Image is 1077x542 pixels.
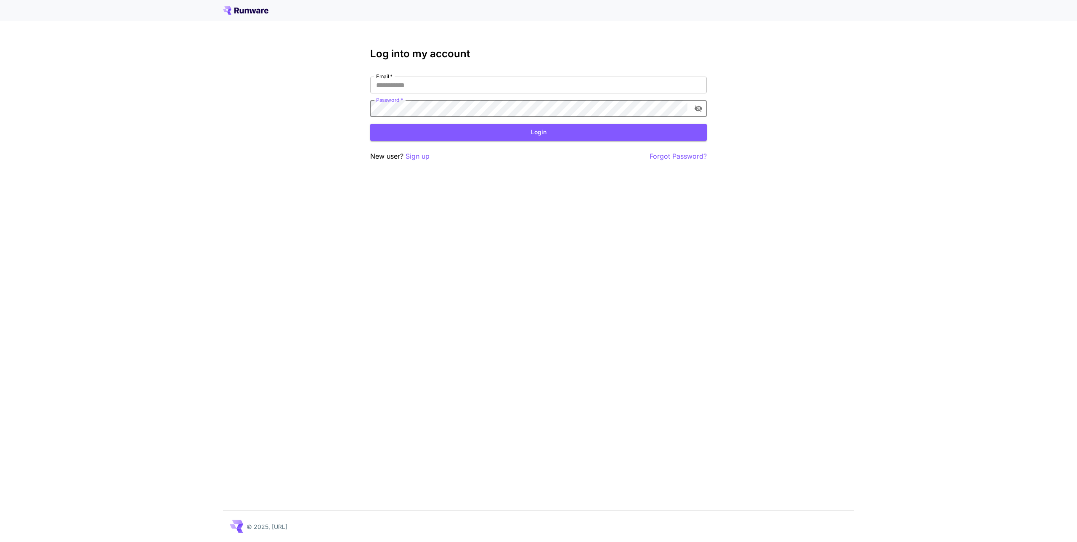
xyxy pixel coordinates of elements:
[376,73,393,80] label: Email
[247,522,287,531] p: © 2025, [URL]
[370,124,707,141] button: Login
[370,151,430,162] p: New user?
[650,151,707,162] button: Forgot Password?
[406,151,430,162] button: Sign up
[691,101,706,116] button: toggle password visibility
[370,48,707,60] h3: Log into my account
[376,96,403,104] label: Password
